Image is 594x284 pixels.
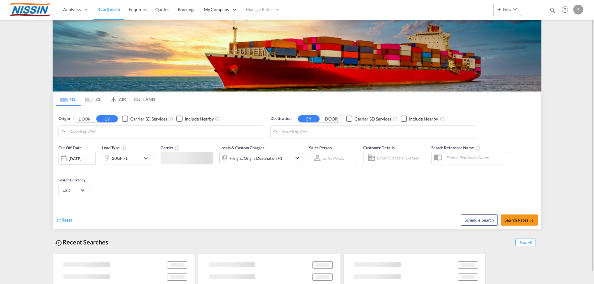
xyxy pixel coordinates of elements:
md-icon: icon-arrow-right [530,218,534,223]
span: Show All [515,239,536,246]
md-icon: Your search will be saved by the below given name [476,146,480,151]
span: Search Reference Name [431,145,480,150]
span: Rate Search [97,6,120,12]
span: Origin [58,116,70,122]
span: Analytics [63,6,81,13]
div: Help [560,4,573,15]
md-checkbox: Checkbox No Ink [122,116,167,122]
div: Include Nearby [409,116,438,122]
span: My Company [204,6,229,13]
md-checkbox: Checkbox No Ink [176,116,214,122]
span: Help [560,4,570,15]
span: New [496,7,519,12]
md-icon: Unchecked: Search for CY (Container Yard) services for all selected carriers.Checked : Search for... [168,117,173,121]
span: Load Type [102,145,126,150]
span: Sales Person [309,145,332,150]
div: 20GP x1icon-chevron-down [102,152,154,164]
button: DOOR [74,115,95,122]
div: S [573,5,583,15]
md-checkbox: Checkbox No Ink [346,116,391,122]
span: USD [62,188,80,193]
button: DOOR [321,115,342,122]
input: Search Reference Name [443,153,507,162]
button: Note: By default Schedule search will only considerorigin ports, destination ports and cut off da... [461,214,498,226]
md-icon: icon-airplane [110,96,117,100]
md-tab-item: LCL [81,92,105,106]
span: Carrier [161,145,180,150]
span: Reset [62,217,72,223]
md-icon: The selected Trucker/Carrierwill be displayed in the rate results If the rates are from another f... [175,146,180,151]
button: Search Ratesicon-arrow-right [501,214,538,226]
md-pagination-wrapper: Use the left and right arrow keys to navigate between tabs [56,92,155,106]
md-icon: icon-chevron-down [142,155,153,162]
div: icon-refreshReset [56,217,72,224]
md-icon: Unchecked: Ignores neighbouring ports when fetching rates.Checked : Includes neighbouring ports w... [215,117,220,121]
div: Origin DOOR CY Checkbox No InkUnchecked: Search for CY (Container Yard) services for all selected... [53,106,541,229]
md-icon: icon-chevron-down [511,6,519,13]
md-tab-item: FCL [56,92,81,106]
div: Carrier SD Services [355,116,391,122]
span: Cut Off Date [58,145,82,150]
span: Destination [270,116,291,122]
div: [DATE] [58,152,96,165]
button: CY [96,115,118,122]
md-icon: icon-refresh [56,218,62,223]
md-datepicker: Select [58,164,63,172]
div: Freight Origin Destination Factory Stuffingicon-chevron-down [219,152,303,164]
input: Enter Customer Details [377,153,423,163]
img: 485da9108dca11f0a63a77e390b9b49c.jpg [9,3,51,17]
div: Include Nearby [185,116,214,122]
span: Search Rates [505,218,534,223]
input: Search by Port [282,127,473,137]
div: 20GP x1 [112,154,128,163]
md-icon: Unchecked: Ignores neighbouring ports when fetching rates.Checked : Includes neighbouring ports w... [440,117,445,121]
div: [DATE] [69,156,81,161]
div: Carrier SD Services [130,116,167,122]
input: Search by Port [70,127,261,137]
md-icon: icon-backup-restore [55,239,62,247]
span: Quotes [155,7,169,12]
button: CY [298,115,320,122]
md-select: Select Currency: $ USDUnited States Dollar [62,186,86,195]
span: Bookings [178,7,195,12]
md-icon: icon-magnify [549,7,556,14]
md-icon: Unchecked: Search for CY (Container Yard) services for all selected carriers.Checked : Search for... [393,117,398,121]
div: icon-magnify [549,7,556,16]
md-select: Sales Person [322,154,346,163]
md-tab-item: AIR [105,92,130,106]
button: icon-plus 400-fgNewicon-chevron-down [493,4,521,16]
div: Recent Searches [53,235,111,249]
span: Manage Rates [246,6,272,13]
md-tab-item: LAND [130,92,155,106]
span: Locals & Custom Charges [219,145,265,150]
md-icon: icon-chevron-down [294,154,301,162]
span: Customer Details [363,145,394,150]
span: Search Currency [58,178,85,182]
span: Enquiries [129,7,147,12]
md-icon: icon-information-outline [121,146,126,151]
img: LCL+%26+FCL+BACKGROUND.png [53,20,541,91]
md-checkbox: Checkbox No Ink [401,116,438,122]
div: Freight Origin Destination Factory Stuffing [230,154,282,163]
md-icon: icon-plus 400-fg [496,6,503,13]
